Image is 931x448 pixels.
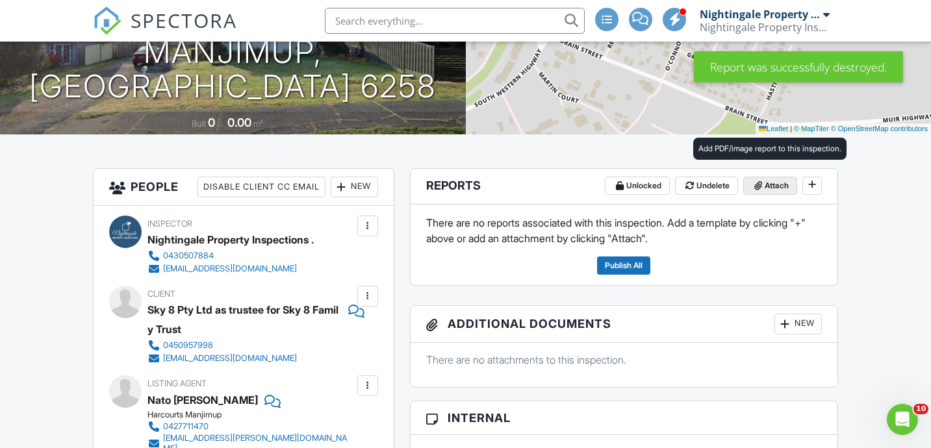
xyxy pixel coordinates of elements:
[147,420,354,433] a: 0427711470
[147,289,175,299] span: Client
[147,262,303,275] a: [EMAIL_ADDRESS][DOMAIN_NAME]
[94,169,394,206] h3: People
[93,18,237,45] a: SPECTORA
[774,314,822,334] div: New
[913,404,928,414] span: 10
[163,340,213,351] div: 0450957998
[192,119,206,129] span: Built
[411,401,837,435] h3: Internal
[163,251,214,261] div: 0430507884
[147,379,207,388] span: Listing Agent
[887,404,918,435] iframe: Intercom live chat
[147,249,303,262] a: 0430507884
[208,116,215,129] div: 0
[331,177,378,197] div: New
[794,125,829,132] a: © MapTiler
[198,177,325,197] div: Disable Client CC Email
[694,51,903,82] div: Report was successfully destroyed.
[147,390,258,410] a: Nato [PERSON_NAME]
[227,116,251,129] div: 0.00
[163,264,297,274] div: [EMAIL_ADDRESS][DOMAIN_NAME]
[147,219,192,229] span: Inspector
[426,353,822,367] p: There are no attachments to this inspection.
[790,125,792,132] span: |
[325,8,585,34] input: Search everything...
[147,410,364,420] div: Harcourts Manjimup
[131,6,237,34] span: SPECTORA
[147,300,342,339] div: Sky 8 Pty Ltd as trustee for Sky 8 Family Trust
[163,421,209,432] div: 0427711470
[147,352,354,365] a: [EMAIL_ADDRESS][DOMAIN_NAME]
[253,119,263,129] span: m²
[147,339,354,352] a: 0450957998
[831,125,928,132] a: © OpenStreetMap contributors
[759,125,788,132] a: Leaflet
[147,230,314,249] div: Nightingale Property Inspections .
[163,353,297,364] div: [EMAIL_ADDRESS][DOMAIN_NAME]
[411,306,837,343] h3: Additional Documents
[93,6,121,35] img: The Best Home Inspection Software - Spectora
[700,21,830,34] div: Nightingale Property Inspections
[700,8,820,21] div: Nightingale Property Inspections .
